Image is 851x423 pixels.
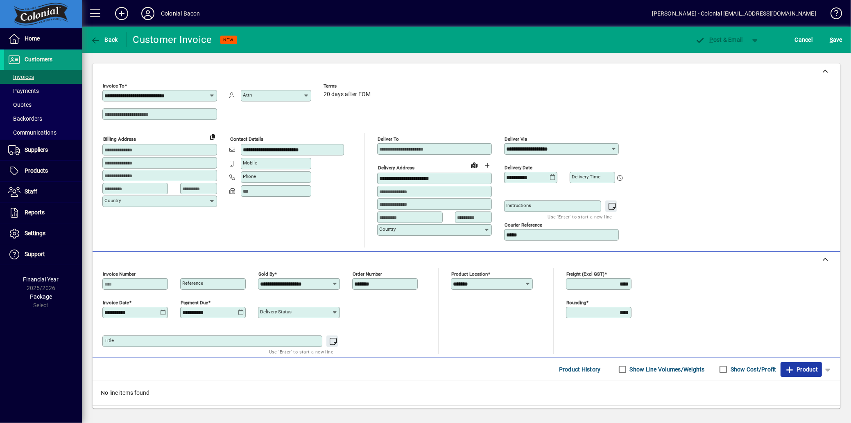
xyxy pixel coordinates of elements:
a: Reports [4,202,82,223]
button: Product [781,362,822,377]
label: Show Line Volumes/Weights [628,365,705,373]
span: Product History [559,363,601,376]
mat-label: Courier Reference [505,222,542,228]
button: Add [109,6,135,21]
span: Terms [324,83,373,89]
mat-label: Invoice To [103,83,124,89]
mat-label: Reference [182,280,203,286]
mat-label: Delivery date [505,165,532,171]
span: S [830,36,833,43]
mat-label: Mobile [243,160,257,166]
button: Cancel [793,32,815,47]
a: Invoices [4,70,82,84]
mat-label: Country [104,198,121,203]
mat-label: Invoice date [103,300,129,306]
mat-label: Invoice number [103,271,136,277]
span: Product [785,363,818,376]
span: Support [25,251,45,257]
a: Payments [4,84,82,98]
span: Suppliers [25,146,48,153]
span: NEW [224,37,234,43]
span: Reports [25,209,45,216]
div: Colonial Bacon [161,7,200,20]
a: Knowledge Base [824,2,841,28]
a: Home [4,29,82,49]
mat-label: Payment due [181,300,208,306]
mat-label: Delivery time [572,174,600,180]
mat-label: Phone [243,173,256,179]
mat-label: Deliver via [505,136,527,142]
mat-hint: Use 'Enter' to start a new line [548,212,612,221]
mat-label: Product location [451,271,488,277]
span: Home [25,35,40,42]
div: Customer Invoice [133,33,212,46]
mat-label: Order number [353,271,382,277]
span: Settings [25,230,45,236]
span: Cancel [795,33,813,46]
span: Financial Year [23,276,59,283]
span: Package [30,293,52,300]
a: Support [4,244,82,265]
span: Products [25,167,48,174]
button: Save [828,32,844,47]
mat-label: Freight (excl GST) [566,271,604,277]
mat-label: Deliver To [378,136,399,142]
button: Choose address [481,159,494,172]
mat-label: Delivery status [260,309,292,315]
a: Quotes [4,98,82,112]
span: Quotes [8,101,32,108]
a: Suppliers [4,140,82,160]
span: 20 days after EOM [324,91,371,98]
span: ost & Email [695,36,743,43]
a: Products [4,161,82,181]
button: Product History [556,362,604,377]
div: No line items found [93,380,840,405]
mat-label: Instructions [506,202,531,208]
span: Customers [25,56,52,63]
mat-hint: Use 'Enter' to start a new line [269,347,333,356]
a: Staff [4,182,82,202]
div: [PERSON_NAME] - Colonial [EMAIL_ADDRESS][DOMAIN_NAME] [652,7,816,20]
span: Invoices [8,74,34,80]
a: Settings [4,223,82,244]
a: Backorders [4,112,82,126]
span: ave [830,33,842,46]
span: Back [91,36,118,43]
button: Copy to Delivery address [206,130,219,143]
button: Post & Email [691,32,747,47]
span: Communications [8,129,57,136]
label: Show Cost/Profit [729,365,776,373]
span: Staff [25,188,37,195]
button: Profile [135,6,161,21]
mat-label: Attn [243,92,252,98]
app-page-header-button: Back [82,32,127,47]
mat-label: Sold by [258,271,274,277]
mat-label: Country [379,226,396,232]
mat-label: Title [104,337,114,343]
mat-label: Rounding [566,300,586,306]
span: P [710,36,713,43]
a: Communications [4,126,82,139]
span: Backorders [8,115,42,122]
a: View on map [468,158,481,171]
span: Payments [8,88,39,94]
button: Back [88,32,120,47]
